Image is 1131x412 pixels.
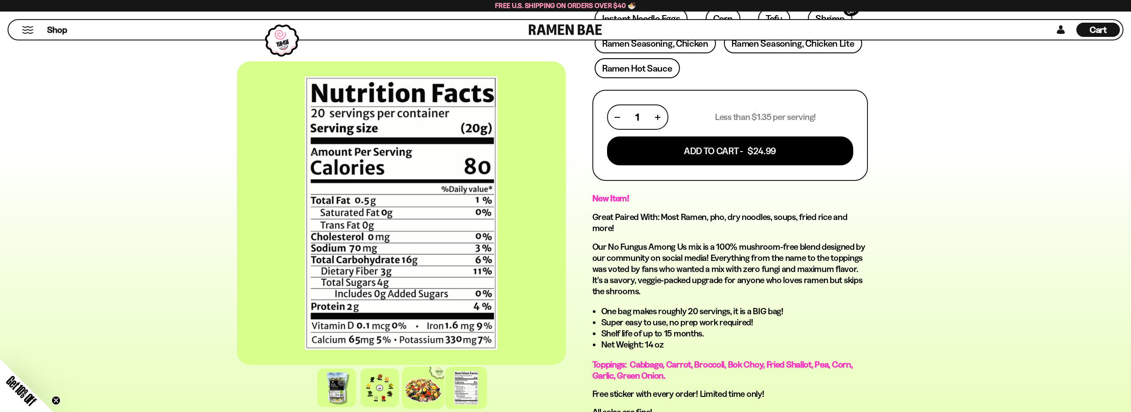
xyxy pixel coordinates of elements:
a: Ramen Hot Sauce [595,58,680,78]
h2: Great Paired With: Most Ramen, pho, dry noodles, soups, fried rice and more! [592,212,868,234]
li: Net Weight: 14 oz [601,339,868,350]
button: Mobile Menu Trigger [22,26,34,34]
a: Shop [47,23,67,37]
span: Free sticker with every order! Limited time only! [592,388,764,399]
a: Cart [1076,20,1120,40]
li: Shelf life of up to 15 months. [601,328,868,339]
strong: New Item! [592,193,629,204]
span: Cart [1090,24,1107,35]
span: Shop [47,24,67,36]
button: Close teaser [52,396,60,405]
p: Our No Fungus Among Us mix is a 100% mushroom-free blend designed by our community on social medi... [592,241,868,297]
span: Get 10% Off [4,373,39,408]
li: One bag makes roughly 20 servings, it is a BIG bag! [601,306,868,317]
span: Free U.S. Shipping on Orders over $40 🍜 [495,1,636,10]
button: Add To Cart - $24.99 [607,136,853,165]
span: Toppings: Cabbage, Carrot, Broccoli, Bok Choy, Fried Shallot, Pea, Corn, Garlic, Green Onion. [592,359,853,381]
span: 1 [635,112,639,123]
li: Super easy to use, no prep work required! [601,317,868,328]
p: Less than $1.35 per serving! [715,112,816,123]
